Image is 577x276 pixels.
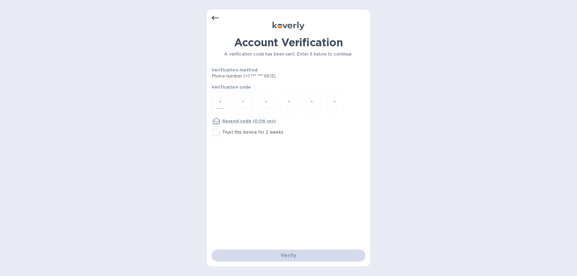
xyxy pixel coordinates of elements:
[212,84,365,90] p: Verification code
[212,51,365,57] p: A verification code has been sent. Enter it below to continue.
[212,73,322,79] p: Phone number (+1 *** *** 6613)
[222,129,283,135] p: Trust this device for 2 weeks
[212,36,365,49] h1: Account Verification
[222,119,276,123] u: Resend code (0:06 sec)
[212,68,258,72] b: Verification method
